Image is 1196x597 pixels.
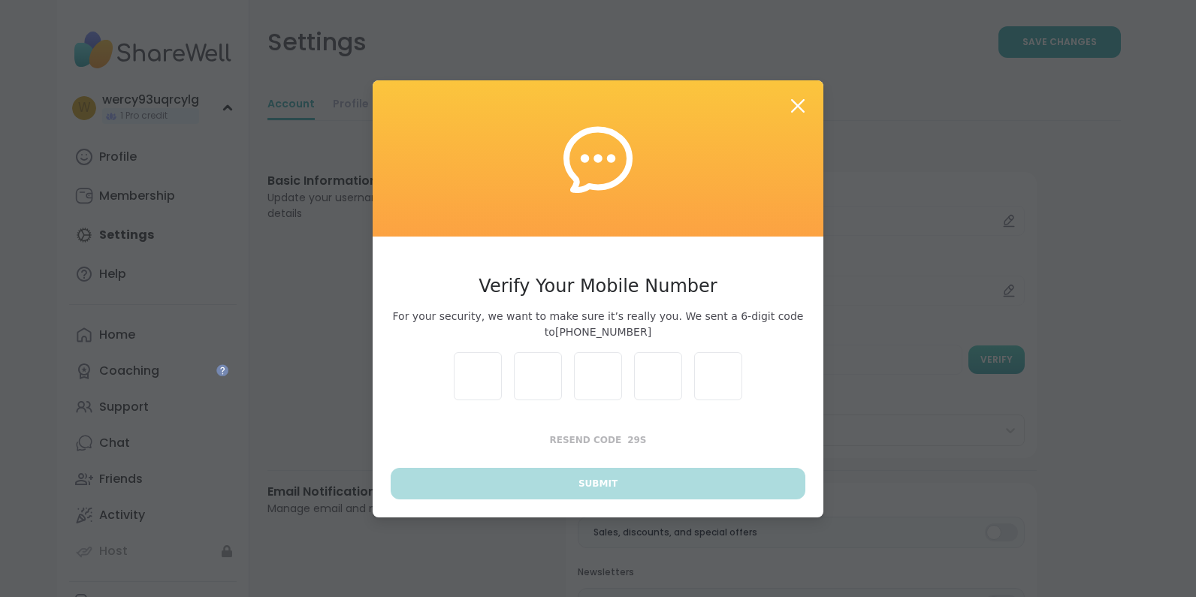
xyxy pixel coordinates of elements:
h3: Verify Your Mobile Number [391,273,805,300]
span: For your security, we want to make sure it’s really you. We sent a 6-digit code to [PHONE_NUMBER] [391,309,805,340]
span: 29 s [627,435,646,445]
span: Submit [578,477,618,490]
iframe: Spotlight [216,364,228,376]
button: Resend Code29s [391,424,805,456]
button: Submit [391,468,805,499]
span: Resend Code [550,435,622,445]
